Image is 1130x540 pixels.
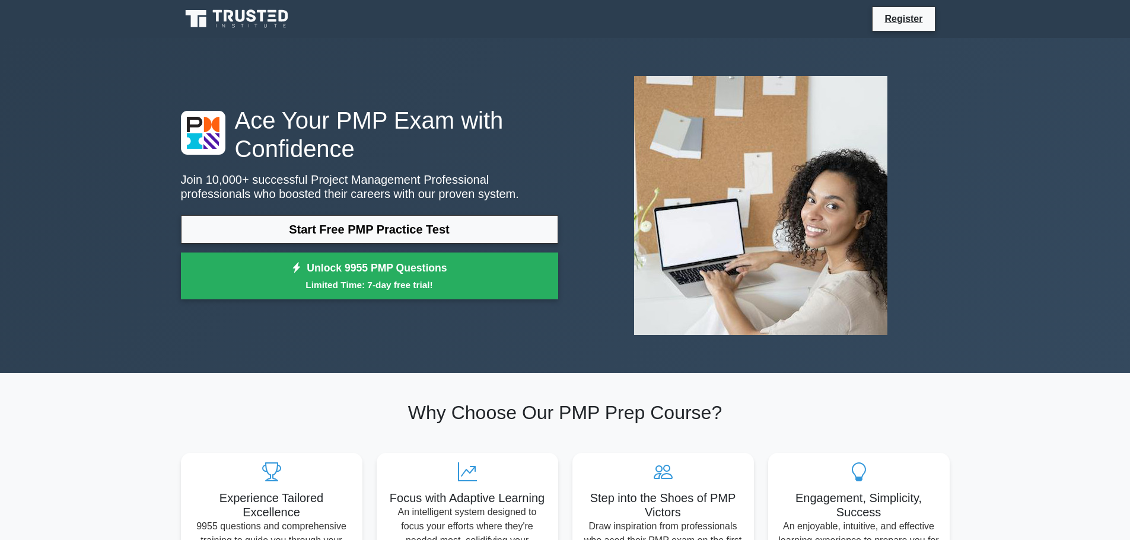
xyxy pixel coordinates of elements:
h5: Focus with Adaptive Learning [386,491,549,505]
a: Start Free PMP Practice Test [181,215,558,244]
h5: Engagement, Simplicity, Success [778,491,940,519]
h5: Step into the Shoes of PMP Victors [582,491,744,519]
h5: Experience Tailored Excellence [190,491,353,519]
h1: Ace Your PMP Exam with Confidence [181,106,558,163]
p: Join 10,000+ successful Project Management Professional professionals who boosted their careers w... [181,172,558,201]
a: Register [877,11,930,26]
small: Limited Time: 7-day free trial! [196,278,543,292]
h2: Why Choose Our PMP Prep Course? [181,401,950,424]
a: Unlock 9955 PMP QuestionsLimited Time: 7-day free trial! [181,253,558,300]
